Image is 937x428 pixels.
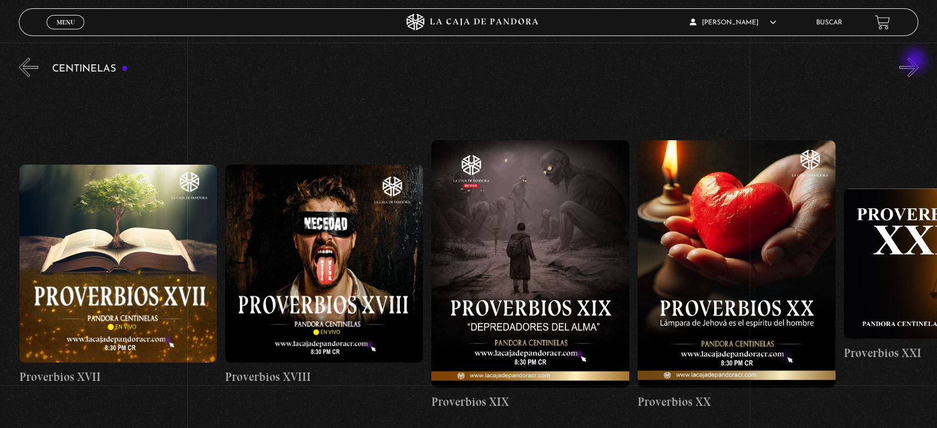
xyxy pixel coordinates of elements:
h4: Proverbios XX [638,393,836,411]
button: Next [899,58,919,77]
button: Previous [19,58,38,77]
h4: Proverbios XVIII [225,368,423,386]
h3: Centinelas [52,64,128,74]
h4: Proverbios XVII [19,368,217,386]
span: [PERSON_NAME] [689,19,776,26]
a: View your shopping cart [875,15,890,30]
a: Buscar [816,19,842,26]
h4: Proverbios XIX [431,393,629,411]
span: Menu [57,19,75,26]
span: Cerrar [53,28,79,36]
